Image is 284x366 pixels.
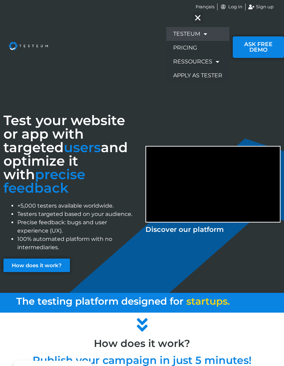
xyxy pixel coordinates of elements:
div: Menu Toggle [192,12,204,24]
li: Testers targeted based on your audience. [17,210,139,218]
span: s [186,296,191,307]
span: t [191,296,195,307]
span: users [64,139,101,156]
span: ASK FREE DEMO [243,42,274,53]
span: u [210,296,216,307]
a: Ressources [166,55,229,69]
h2: How does it work? [3,338,281,348]
h2: Publish your campaign in just 5 minutes! [3,355,281,366]
li: +5,000 testers available worldwide. [17,202,139,210]
a: Pricing [166,41,229,55]
a: Log in [220,3,242,10]
span: The testing platform designed for [16,295,184,307]
span: s [223,296,228,307]
a: Sign up [248,3,274,10]
p: Discover our platform [145,224,281,235]
a: Testeum [166,27,229,41]
a: How does it work? [3,259,70,272]
span: p [216,296,223,307]
a: ASK FREE DEMO [233,36,284,58]
span: . [228,296,230,307]
iframe: Discover Testeum [146,147,280,222]
span: Sign up [254,3,274,10]
li: Precise feedback: bugs and user experience (UX). [17,218,139,235]
span: r [201,296,205,307]
a: Français [196,3,214,10]
span: Log in [227,3,242,10]
a: Apply as tester [166,69,229,82]
li: 100% automated platform with no intermediaries. [17,235,139,252]
span: t [205,296,210,307]
span: a [195,296,201,307]
h3: Test your website or app with targeted and optimize it with [3,114,139,195]
span: How does it work? [12,263,62,268]
img: Testeum Logo - Application crowdtesting platform [3,36,53,55]
font: precise feedback [3,166,85,196]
